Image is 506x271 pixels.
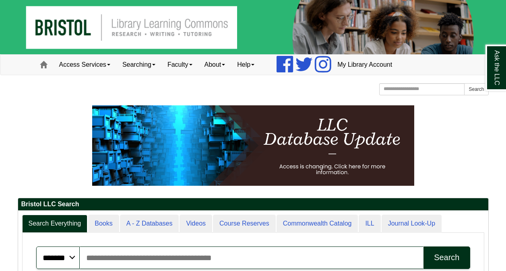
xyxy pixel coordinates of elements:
[116,55,161,75] a: Searching
[213,215,276,233] a: Course Reserves
[88,215,119,233] a: Books
[331,55,398,75] a: My Library Account
[359,215,380,233] a: ILL
[180,215,212,233] a: Videos
[277,215,358,233] a: Commonwealth Catalog
[231,55,260,75] a: Help
[18,198,488,211] h2: Bristol LLC Search
[382,215,442,233] a: Journal Look-Up
[464,83,488,95] button: Search
[53,55,116,75] a: Access Services
[423,246,470,269] button: Search
[198,55,231,75] a: About
[120,215,179,233] a: A - Z Databases
[161,55,198,75] a: Faculty
[92,105,414,186] img: HTML tutorial
[434,253,459,262] div: Search
[22,215,88,233] a: Search Everything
